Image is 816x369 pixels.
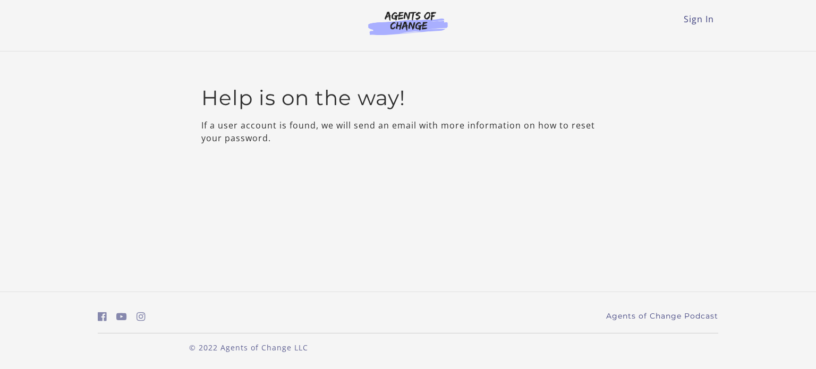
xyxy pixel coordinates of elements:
[98,309,107,324] a: https://www.facebook.com/groups/aswbtestprep (Open in a new window)
[98,312,107,322] i: https://www.facebook.com/groups/aswbtestprep (Open in a new window)
[137,309,146,324] a: https://www.instagram.com/agentsofchangeprep/ (Open in a new window)
[98,342,399,353] p: © 2022 Agents of Change LLC
[116,309,127,324] a: https://www.youtube.com/c/AgentsofChangeTestPrepbyMeaganMitchell (Open in a new window)
[201,119,615,144] p: If a user account is found, we will send an email with more information on how to reset your pass...
[357,11,459,35] img: Agents of Change Logo
[684,13,714,25] a: Sign In
[201,85,615,110] h2: Help is on the way!
[116,312,127,322] i: https://www.youtube.com/c/AgentsofChangeTestPrepbyMeaganMitchell (Open in a new window)
[137,312,146,322] i: https://www.instagram.com/agentsofchangeprep/ (Open in a new window)
[606,311,718,322] a: Agents of Change Podcast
